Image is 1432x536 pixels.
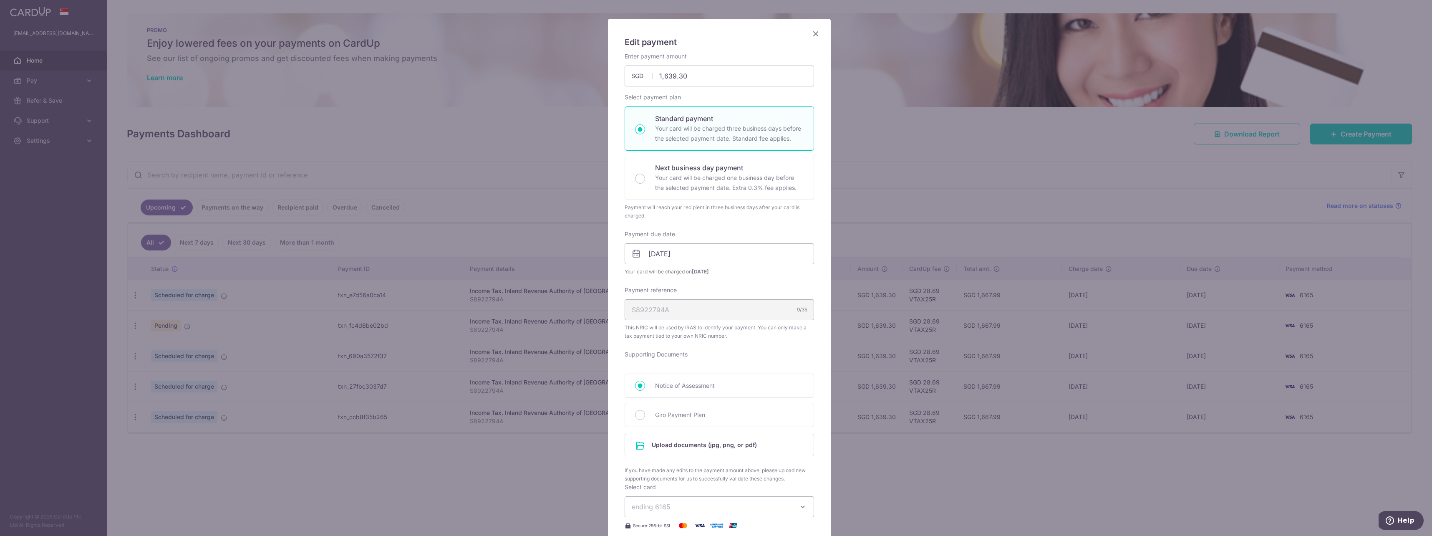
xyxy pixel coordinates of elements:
p: Your card will be charged one business day before the selected payment date. Extra 0.3% fee applies. [655,173,804,193]
img: Visa [691,521,708,531]
span: This NRIC will be used by IRAS to identify your payment. You can only make a tax payment tied to ... [625,324,814,340]
p: Your card will be charged three business days before the selected payment date. Standard fee appl... [655,124,804,144]
label: Payment due date [625,230,675,238]
label: Select payment plan [625,93,681,101]
label: Select card [625,483,656,491]
h5: Edit payment [625,35,814,49]
input: DD / MM / YYYY [625,243,814,264]
span: Your card will be charged on [625,268,814,276]
input: 0.00 [625,66,814,86]
p: Next business day payment [655,163,804,173]
span: Giro Payment Plan [655,410,804,420]
span: If you have made any edits to the payment amount above, please upload new supporting documents fo... [625,466,814,483]
button: ending 6165 [625,496,814,517]
label: Payment reference [625,286,677,294]
span: SGD [631,72,653,80]
span: Notice of Assessment [655,381,804,391]
span: ending 6165 [632,503,671,511]
div: Upload documents (jpg, png, or pdf) [625,434,814,456]
button: Close [811,29,821,39]
img: American Express [708,521,725,531]
div: Payment will reach your recipient in three business days after your card is charged. [625,203,814,220]
label: Enter payment amount [625,52,687,61]
span: [DATE] [692,268,709,275]
span: Secure 256-bit SSL [633,522,671,529]
div: 9/35 [797,306,807,314]
label: Supporting Documents [625,350,688,359]
p: Standard payment [655,114,804,124]
img: Mastercard [675,521,691,531]
iframe: Opens a widget where you can find more information [1379,511,1424,532]
img: UnionPay [725,521,741,531]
